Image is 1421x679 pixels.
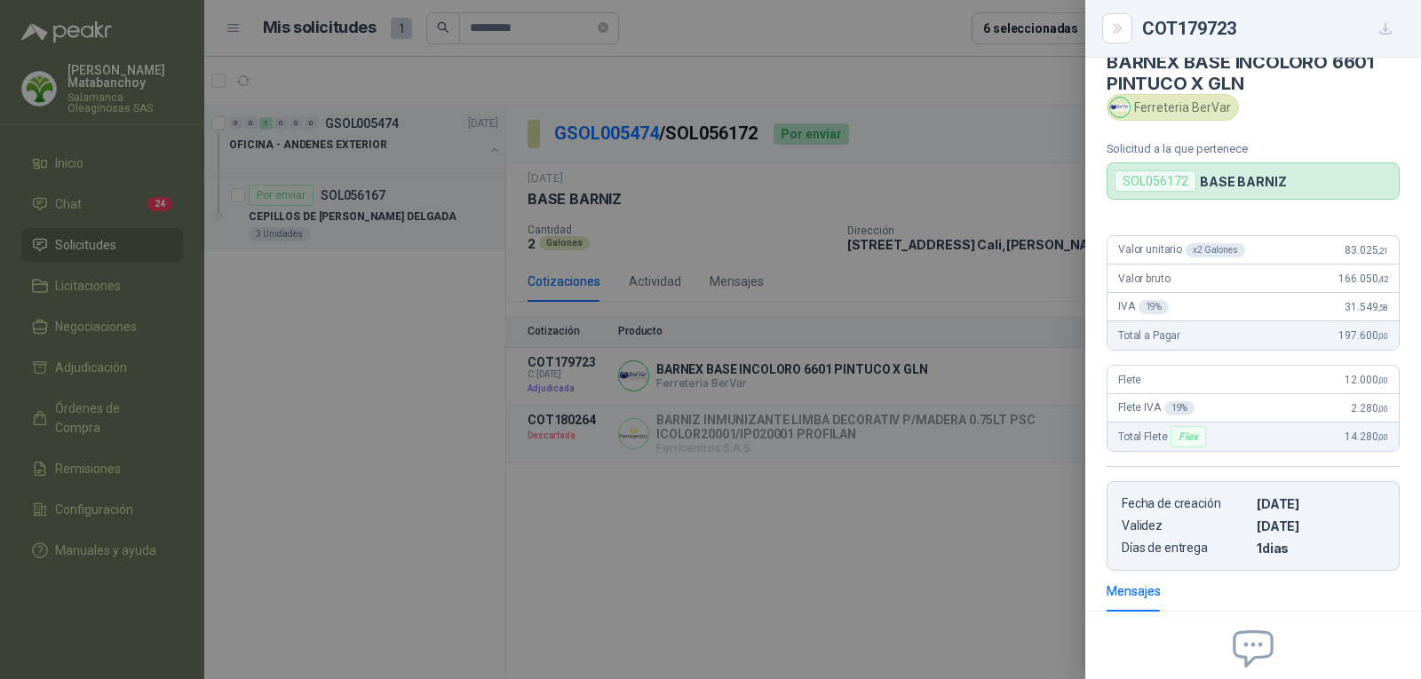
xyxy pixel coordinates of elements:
[1377,432,1388,442] span: ,00
[1118,300,1169,314] span: IVA
[1118,329,1180,342] span: Total a Pagar
[1107,18,1128,39] button: Close
[1110,98,1130,117] img: Company Logo
[1171,426,1205,447] div: Flex
[1122,541,1250,556] p: Días de entrega
[1377,303,1388,312] span: ,58
[1107,51,1400,94] h4: BARNEX BASE INCOLORO 6601 PINTUCO X GLN
[1377,331,1388,341] span: ,00
[1200,174,1286,189] p: BASE BARNIZ
[1377,404,1388,414] span: ,00
[1351,402,1388,415] span: 2.280
[1186,243,1245,257] div: x 2 Galones
[1115,170,1196,192] div: SOL056172
[1257,541,1385,556] p: 1 dias
[1377,246,1388,256] span: ,21
[1345,374,1388,386] span: 12.000
[1139,300,1170,314] div: 19 %
[1118,374,1141,386] span: Flete
[1122,496,1250,511] p: Fecha de creación
[1345,244,1388,257] span: 83.025
[1377,274,1388,284] span: ,42
[1118,243,1245,257] span: Valor unitario
[1107,94,1239,121] div: Ferreteria BerVar
[1338,272,1388,285] span: 166.050
[1122,518,1250,533] p: Validez
[1118,272,1170,285] span: Valor bruto
[1377,375,1388,385] span: ,00
[1118,401,1195,415] span: Flete IVA
[1338,329,1388,342] span: 197.600
[1257,518,1385,533] p: [DATE]
[1345,430,1388,443] span: 14.280
[1107,142,1400,155] p: Solicitud a la que pertenece
[1257,496,1385,511] p: [DATE]
[1118,426,1210,447] span: Total Flete
[1142,14,1400,43] div: COT179723
[1345,301,1388,313] span: 31.549
[1164,401,1195,415] div: 19 %
[1107,581,1161,601] div: Mensajes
